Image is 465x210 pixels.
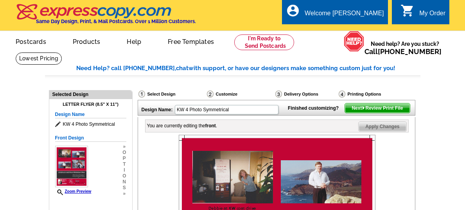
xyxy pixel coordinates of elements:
span: Next Review Print File [345,103,409,113]
img: Printing Options & Summary [339,91,345,98]
div: Printing Options [338,90,408,98]
span: » [122,191,126,197]
span: KW 4 Photo Symmetrical [55,120,126,128]
div: My Order [419,10,445,21]
div: You are currently editing the . [147,122,217,129]
div: Select Design [138,90,206,100]
a: Same Day Design, Print, & Mail Postcards. Over 1 Million Customers. [16,9,196,24]
i: shopping_cart [400,4,415,18]
a: Help [114,32,154,50]
span: o [122,173,126,179]
span: t [122,161,126,167]
a: shopping_cart My Order [400,9,445,18]
div: Delivery Options [275,90,338,98]
img: help [344,31,364,51]
iframe: LiveChat chat widget [355,185,465,210]
span: chat [176,65,189,72]
a: [PHONE_NUMBER] [378,47,442,56]
div: Welcome [PERSON_NAME] [305,10,384,21]
div: Selected Design [49,91,132,98]
h4: Letter Flyer (8.5" x 11") [55,102,126,107]
h5: Design Name [55,111,126,118]
span: p [122,156,126,161]
img: Delivery Options [275,91,282,98]
span: n [122,179,126,185]
a: Free Templates [155,32,226,50]
strong: Design Name: [142,107,173,112]
div: Need Help? call [PHONE_NUMBER], with support, or have our designers make something custom just fo... [76,64,420,73]
span: o [122,150,126,156]
a: Products [60,32,113,50]
h4: Same Day Design, Print, & Mail Postcards. Over 1 Million Customers. [36,18,196,24]
div: Customize [206,90,275,100]
img: Customize [207,91,214,98]
span: i [122,167,126,173]
span: Apply Changes [359,122,406,131]
i: account_circle [286,4,300,18]
img: Select Design [138,91,145,98]
a: Zoom Preview [55,189,92,194]
img: button-next-arrow-white.png [362,106,365,110]
h5: Front Design [55,134,126,142]
span: s [122,185,126,191]
a: Postcards [3,32,59,50]
span: Need help? Are you stuck? [364,40,445,56]
span: » [122,144,126,150]
b: front [205,123,216,129]
img: Z18874023_00001_1.jpg [55,146,88,187]
span: Call [364,47,442,56]
strong: Finished customizing? [288,105,343,111]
